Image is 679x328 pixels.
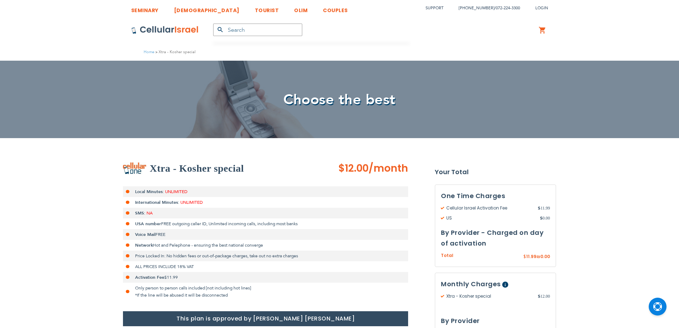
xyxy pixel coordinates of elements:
[123,283,408,301] li: Only person to person calls included [not including hot lines] *If the line will be abused it wil...
[154,49,196,55] li: Xtra - Kosher special
[538,205,540,211] span: $
[496,5,520,11] a: 072-224-3300
[135,210,145,216] strong: SMS:
[338,161,369,175] span: $12.00
[123,251,408,261] li: Price Locked In: No hidden fees or out-of-package charges, take out no extra charges
[135,274,164,280] strong: Activation Fee
[441,316,550,326] h3: By Provider
[123,311,408,326] h1: This plan is approved by [PERSON_NAME] [PERSON_NAME]
[435,167,556,177] strong: Your Total
[123,162,146,175] img: Xtra - Kosher special
[441,293,538,299] span: Xtra - Kosher special
[123,261,408,272] li: ALL PRICES INCLUDE 18% VAT
[144,49,154,55] a: Home
[441,205,538,211] span: Cellular Israel Activation Fee
[426,5,443,11] a: Support
[540,253,550,259] span: 0.00
[135,221,161,227] strong: USA number
[538,293,540,299] span: $
[441,227,550,249] h3: By Provider - Charged on day of activation
[131,2,159,15] a: SEMINARY
[164,274,178,280] span: $11.99
[213,24,302,36] input: Search
[135,189,164,195] strong: Local Minutes:
[441,279,501,288] span: Monthly Charges
[161,221,298,227] span: FREE outgoing caller ID, Unlimited incoming calls, including most banks
[538,205,550,211] span: 11.99
[294,2,308,15] a: OLIM
[146,210,153,216] span: NA
[459,5,494,11] a: [PHONE_NUMBER]
[155,232,165,237] span: FREE
[540,215,542,221] span: $
[323,2,348,15] a: COUPLES
[441,191,550,201] h3: One Time Charges
[165,189,187,195] span: UNLIMITED
[441,252,453,259] span: Total
[283,90,396,110] span: Choose the best
[255,2,279,15] a: TOURIST
[153,242,263,248] span: Hot and Pelephone - ensuring the best national converge
[523,254,526,260] span: $
[135,200,179,205] strong: International Minutes:
[150,161,244,176] h2: Xtra - Kosher special
[135,242,153,248] strong: Network
[536,254,540,260] span: ₪
[369,161,408,176] span: /month
[131,26,199,34] img: Cellular Israel Logo
[540,215,550,221] span: 0.00
[180,200,203,205] span: UNLIMITED
[452,3,520,13] li: /
[502,282,508,288] span: Help
[538,293,550,299] span: 12.00
[441,215,540,221] span: US
[535,5,548,11] span: Login
[174,2,240,15] a: [DEMOGRAPHIC_DATA]
[135,232,155,237] strong: Voice Mail
[526,253,536,259] span: 11.99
